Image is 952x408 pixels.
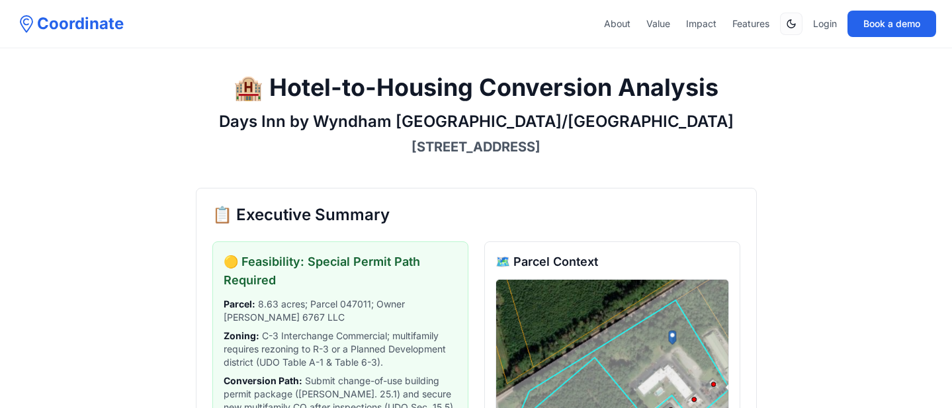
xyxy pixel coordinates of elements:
img: Coordinate [16,13,37,34]
h2: Days Inn by Wyndham [GEOGRAPHIC_DATA]/[GEOGRAPHIC_DATA] [196,111,757,132]
a: Login [813,17,837,30]
h3: 🗺️ Parcel Context [496,253,729,271]
a: Impact [686,17,716,30]
a: Value [646,17,670,30]
button: Book a demo [847,11,936,37]
strong: Parcel : [224,298,255,309]
h3: [STREET_ADDRESS] [196,138,757,156]
span: C-3 Interchange Commercial; multifamily requires rezoning to R-3 or a Planned Development distric... [224,329,457,369]
span: Coordinate [37,13,124,34]
a: Features [732,17,769,30]
a: About [604,17,630,30]
h1: 🏨 Hotel-to-Housing Conversion Analysis [196,74,757,101]
strong: Zoning : [224,330,259,341]
button: Switch to dark mode [780,13,802,35]
span: 8.63 acres; Parcel 047011; Owner [PERSON_NAME] 6767 LLC [224,298,457,324]
h3: 🟡 Feasibility: Special Permit Path Required [224,253,457,290]
strong: Conversion Path : [224,375,302,386]
h2: 📋 Executive Summary [212,204,740,225]
a: Coordinate [16,13,124,34]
